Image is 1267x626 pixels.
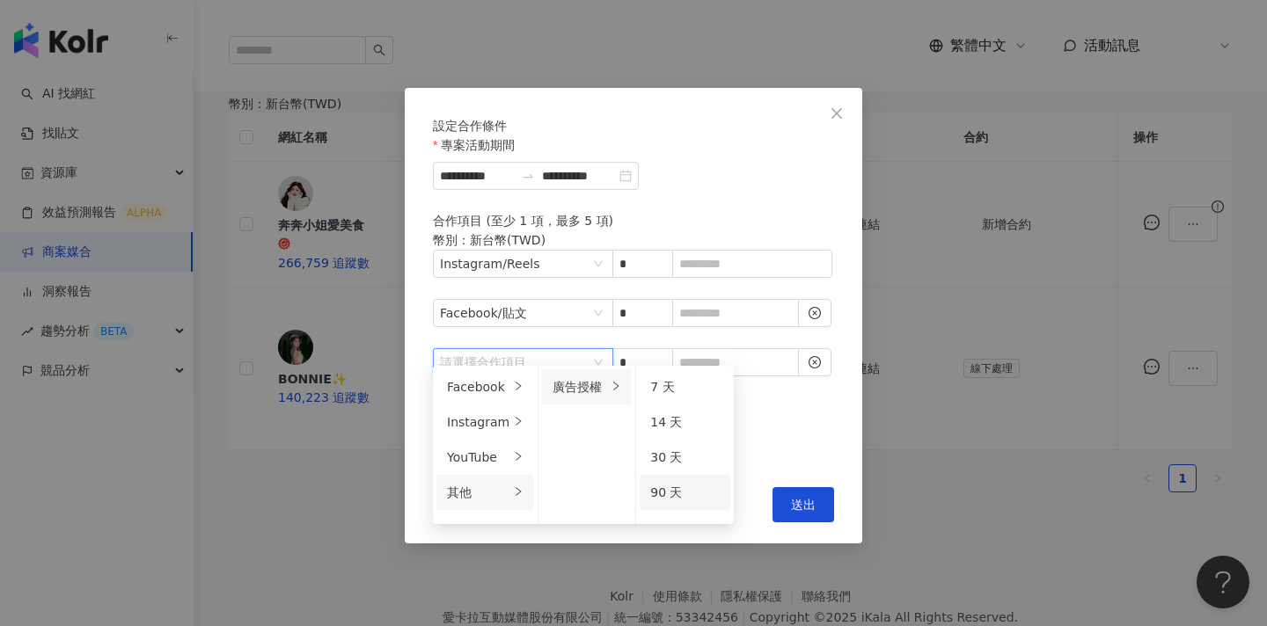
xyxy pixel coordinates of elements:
span: swap-right [521,169,535,183]
input: 專案活動期間 [440,166,514,186]
span: 送出 [791,498,816,512]
span: right [513,416,524,426]
span: close [830,106,844,120]
span: Instagram / [440,251,606,277]
label: 專案活動期間 [433,135,528,155]
span: right [513,381,524,391]
button: Close [819,96,854,131]
li: YouTube [436,440,534,475]
span: 90 天 [650,485,682,499]
li: 其他 [436,475,534,510]
span: 7 天 [650,380,674,394]
div: YouTube [447,448,509,467]
span: right [513,486,524,497]
span: close-circle [809,356,821,368]
div: 廣告授權 [553,377,607,397]
div: Instagram [447,412,509,432]
div: 其他 [447,483,509,502]
span: Facebook / [440,300,606,326]
span: right [611,381,621,391]
span: close-circle [809,307,821,319]
span: 14 天 [650,415,682,429]
span: to [521,169,535,183]
span: 30 天 [650,450,682,464]
li: 廣告授權 [542,369,632,404]
div: 幣別 ： 新台幣 ( TWD ) [433,230,834,250]
span: 貼文 [502,306,527,320]
li: Facebook [436,369,534,404]
span: Reels [507,257,540,271]
div: 設定合作條件 [433,116,834,135]
li: Instagram [436,404,534,440]
div: 合作項目 (至少 1 項，最多 5 項) [433,211,834,230]
span: right [513,451,524,462]
div: Facebook [447,377,509,397]
button: 送出 [773,487,834,522]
